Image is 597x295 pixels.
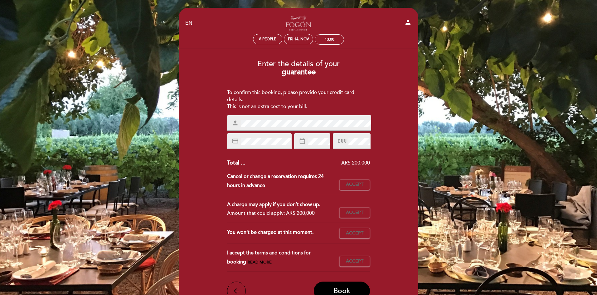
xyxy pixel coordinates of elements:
span: Read more [248,260,272,265]
div: A charge may apply if you don’t show up. [227,200,335,209]
i: person [232,120,239,126]
b: guarantee [282,67,316,76]
div: I accept the terms and conditions for booking [227,248,340,267]
div: Amount that could apply: ARS 200,000 [227,209,335,218]
span: Enter the details of your [257,59,340,68]
button: Accept [339,179,370,190]
button: Accept [339,207,370,218]
i: person [404,18,412,26]
button: Accept [339,256,370,267]
div: ARS 200,000 [245,160,370,167]
span: Accept [346,209,363,216]
div: Cancel or change a reservation requires 24 hours in advance [227,172,340,190]
i: credit_card [232,138,239,145]
i: date_range [299,138,306,145]
a: Fogón - Cocina de viñedo by [PERSON_NAME] [260,15,337,32]
div: To confirm this booking, please provide your credit card details. This is not an extra cost to yo... [227,89,370,111]
span: 8 people [259,37,276,42]
span: Accept [346,258,363,265]
span: Accept [346,230,363,237]
div: Fri 14, Nov [288,37,309,42]
div: You won’t be charged at this moment. [227,228,340,238]
button: person [404,18,412,28]
i: arrow_back [233,287,240,295]
div: 13:00 [325,37,334,42]
span: Accept [346,181,363,188]
span: Total ... [227,159,245,166]
button: Accept [339,228,370,238]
